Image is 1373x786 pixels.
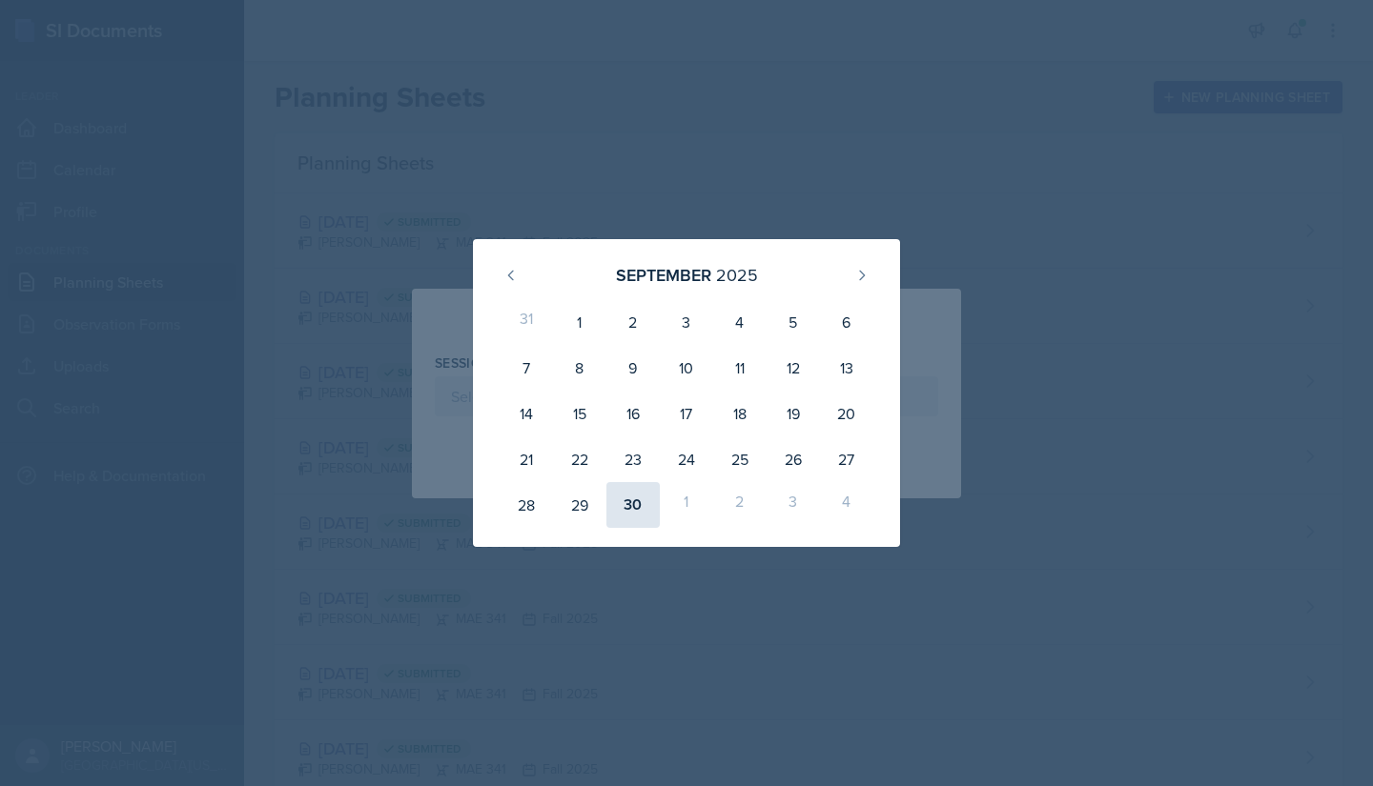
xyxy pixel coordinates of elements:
[660,299,713,345] div: 3
[820,299,873,345] div: 6
[713,436,767,482] div: 25
[606,299,660,345] div: 2
[606,391,660,436] div: 16
[553,482,606,528] div: 29
[606,345,660,391] div: 9
[713,482,767,528] div: 2
[767,482,820,528] div: 3
[713,391,767,436] div: 18
[500,345,553,391] div: 7
[767,299,820,345] div: 5
[767,391,820,436] div: 19
[660,391,713,436] div: 17
[553,391,606,436] div: 15
[767,436,820,482] div: 26
[820,436,873,482] div: 27
[500,482,553,528] div: 28
[500,391,553,436] div: 14
[616,262,711,288] div: September
[716,262,758,288] div: 2025
[713,299,767,345] div: 4
[606,436,660,482] div: 23
[660,436,713,482] div: 24
[500,436,553,482] div: 21
[660,345,713,391] div: 10
[553,436,606,482] div: 22
[820,345,873,391] div: 13
[553,345,606,391] div: 8
[820,391,873,436] div: 20
[606,482,660,528] div: 30
[713,345,767,391] div: 11
[820,482,873,528] div: 4
[767,345,820,391] div: 12
[500,299,553,345] div: 31
[553,299,606,345] div: 1
[660,482,713,528] div: 1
